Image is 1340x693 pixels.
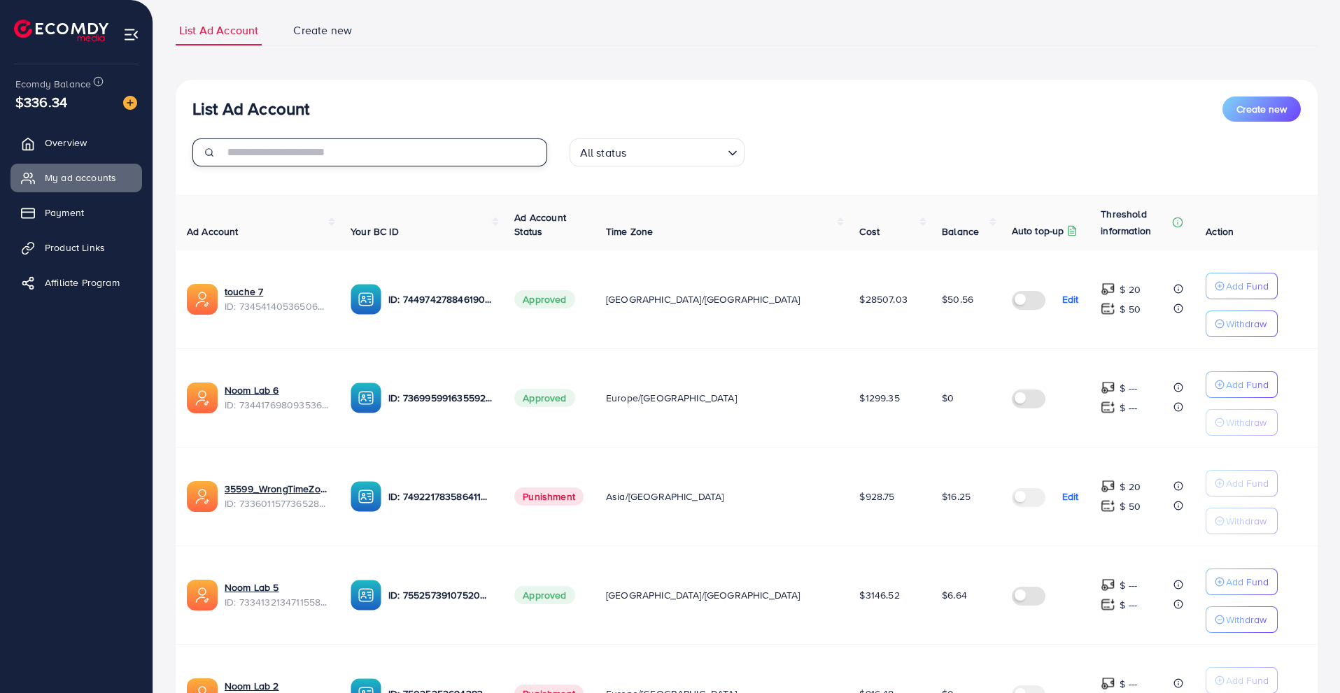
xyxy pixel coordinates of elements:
p: Add Fund [1226,278,1269,294]
span: $3146.52 [859,588,899,602]
span: Time Zone [606,224,653,238]
button: Withdraw [1206,508,1278,534]
img: ic-ba-acc.ded83a64.svg [351,580,381,610]
span: $1299.35 [859,391,899,405]
p: Auto top-up [1012,222,1064,239]
span: Affiliate Program [45,276,120,290]
p: Add Fund [1226,475,1269,492]
a: Noom Lab 5 [225,580,328,594]
img: ic-ba-acc.ded83a64.svg [351,481,381,512]
img: ic-ads-acc.e4c84228.svg [187,580,218,610]
p: $ --- [1120,676,1137,692]
button: Add Fund [1206,470,1278,496]
button: Add Fund [1206,569,1278,595]
p: Withdraw [1226,513,1267,529]
div: <span class='underline'>35599_WrongTimeZone</span></br>7336011577365282818 [225,482,328,510]
img: top-up amount [1101,578,1115,592]
p: Threshold information [1101,206,1169,239]
img: menu [123,27,139,43]
p: ID: 7552573910752002064 [388,587,492,603]
span: $928.75 [859,490,894,503]
button: Add Fund [1206,273,1278,299]
p: Withdraw [1226,315,1267,332]
span: Overview [45,136,87,150]
p: Withdraw [1226,611,1267,628]
span: Ecomdy Balance [15,77,91,91]
p: Edit [1062,291,1079,308]
span: Punishment [514,487,584,506]
img: top-up amount [1101,301,1115,316]
span: All status [577,143,630,163]
span: Approved [514,586,574,604]
img: top-up amount [1101,282,1115,297]
span: $50.56 [942,292,973,306]
button: Withdraw [1206,606,1278,633]
a: My ad accounts [10,164,142,192]
span: Payment [45,206,84,220]
p: $ 50 [1120,301,1141,317]
span: Product Links [45,241,105,255]
img: logo [14,20,108,41]
span: Cost [859,224,880,238]
a: Overview [10,129,142,157]
button: Withdraw [1206,409,1278,436]
span: $6.64 [942,588,967,602]
a: Product Links [10,234,142,262]
img: ic-ads-acc.e4c84228.svg [187,481,218,512]
span: ID: 7344176980935360513 [225,398,328,412]
img: ic-ba-acc.ded83a64.svg [351,284,381,315]
img: top-up amount [1101,499,1115,513]
span: Approved [514,389,574,407]
h3: List Ad Account [192,99,309,119]
p: $ --- [1120,577,1137,594]
div: <span class='underline'>Noom Lab 6</span></br>7344176980935360513 [225,383,328,412]
img: top-up amount [1101,676,1115,691]
a: Affiliate Program [10,269,142,297]
span: Action [1206,224,1234,238]
p: $ --- [1120,596,1137,613]
span: Create new [293,22,352,38]
span: ID: 7334132134711558146 [225,595,328,609]
span: Create new [1236,102,1287,116]
p: $ 20 [1120,281,1141,298]
span: [GEOGRAPHIC_DATA]/[GEOGRAPHIC_DATA] [606,292,801,306]
button: Create new [1222,97,1301,122]
span: Europe/[GEOGRAPHIC_DATA] [606,391,737,405]
span: $336.34 [15,92,67,112]
span: ID: 7336011577365282818 [225,496,328,510]
span: $0 [942,391,954,405]
span: My ad accounts [45,171,116,185]
div: <span class='underline'>Noom Lab 5</span></br>7334132134711558146 [225,580,328,609]
a: Noom Lab 6 [225,383,328,397]
input: Search for option [630,140,721,163]
img: image [123,96,137,110]
div: <span class='underline'>touche 7</span></br>7345414053650628609 [225,285,328,313]
iframe: Chat [1281,630,1330,683]
a: touche 7 [225,285,328,299]
a: 35599_WrongTimeZone [225,482,328,496]
span: $16.25 [942,490,971,503]
p: $ 20 [1120,478,1141,495]
a: Noom Lab 2 [225,679,328,693]
span: List Ad Account [179,22,258,38]
span: Your BC ID [351,224,399,238]
img: ic-ba-acc.ded83a64.svg [351,383,381,413]
p: Edit [1062,488,1079,505]
p: $ --- [1120,399,1137,416]
img: top-up amount [1101,380,1115,395]
p: ID: 7492217835864113153 [388,488,492,505]
p: $ --- [1120,380,1137,396]
img: top-up amount [1101,597,1115,612]
p: ID: 7369959916355928081 [388,390,492,406]
span: Balance [942,224,979,238]
div: Search for option [570,138,745,166]
span: Approved [514,290,574,308]
span: Ad Account Status [514,210,566,238]
span: [GEOGRAPHIC_DATA]/[GEOGRAPHIC_DATA] [606,588,801,602]
span: ID: 7345414053650628609 [225,299,328,313]
p: $ 50 [1120,498,1141,515]
span: Ad Account [187,224,239,238]
span: $28507.03 [859,292,907,306]
span: Asia/[GEOGRAPHIC_DATA] [606,490,724,503]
